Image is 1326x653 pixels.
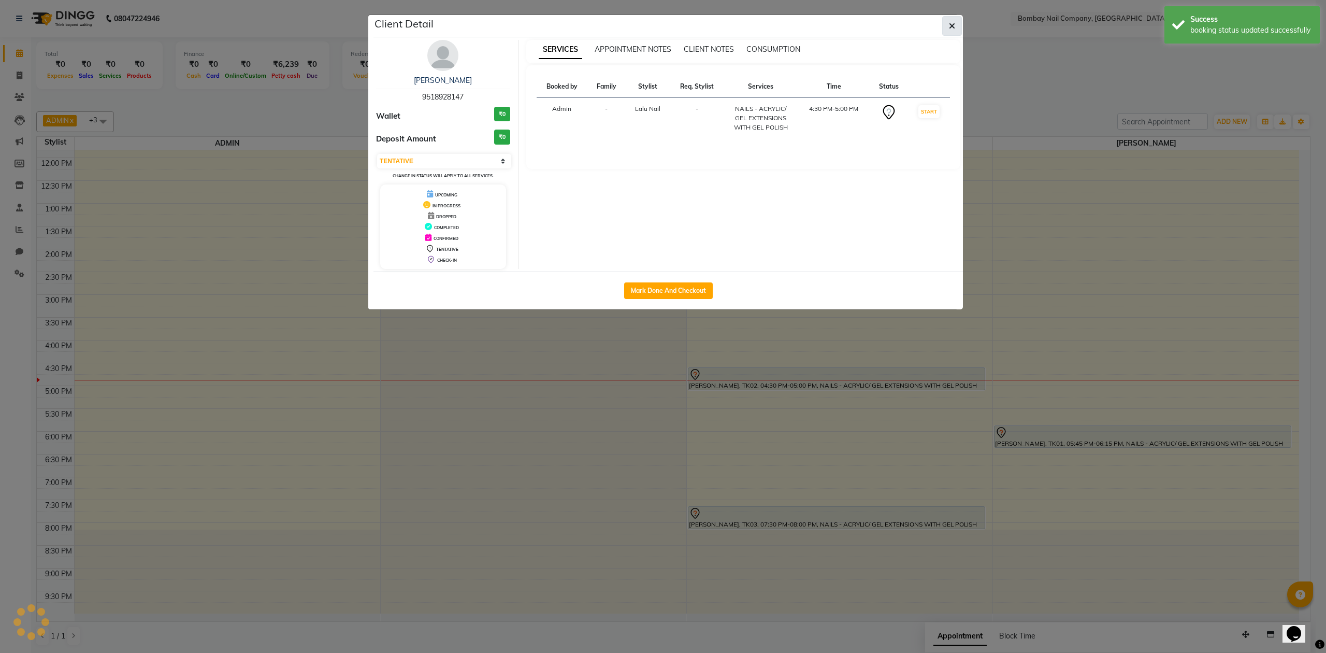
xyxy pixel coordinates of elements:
span: APPOINTMENT NOTES [595,45,671,54]
div: booking status updated successfully [1190,25,1312,36]
span: CHECK-IN [437,258,457,263]
th: Stylist [625,76,670,98]
h3: ₹0 [494,107,510,122]
span: SERVICES [539,40,582,59]
iframe: chat widget [1282,612,1316,643]
th: Status [870,76,908,98]
th: Req. Stylist [670,76,724,98]
th: Time [798,76,870,98]
span: DROPPED [436,214,456,219]
img: avatar [427,40,458,71]
span: CLIENT NOTES [684,45,734,54]
td: - [670,98,724,139]
span: TENTATIVE [436,247,458,252]
h5: Client Detail [374,16,434,32]
button: Mark Done And Checkout [624,282,713,299]
div: NAILS - ACRYLIC/ GEL EXTENSIONS WITH GEL POLISH [730,104,791,132]
span: CONSUMPTION [746,45,800,54]
small: Change in status will apply to all services. [393,173,494,178]
td: - [587,98,625,139]
span: Lalu Nail [635,105,660,112]
div: Success [1190,14,1312,25]
th: Family [587,76,625,98]
th: Booked by [537,76,588,98]
span: CONFIRMED [434,236,458,241]
span: Deposit Amount [376,133,436,145]
span: 9518928147 [422,92,464,102]
td: 4:30 PM-5:00 PM [798,98,870,139]
span: Wallet [376,110,400,122]
button: START [918,105,940,118]
a: [PERSON_NAME] [414,76,472,85]
span: COMPLETED [434,225,459,230]
th: Services [724,76,797,98]
td: Admin [537,98,588,139]
span: IN PROGRESS [433,203,460,208]
h3: ₹0 [494,130,510,145]
span: UPCOMING [435,192,457,197]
